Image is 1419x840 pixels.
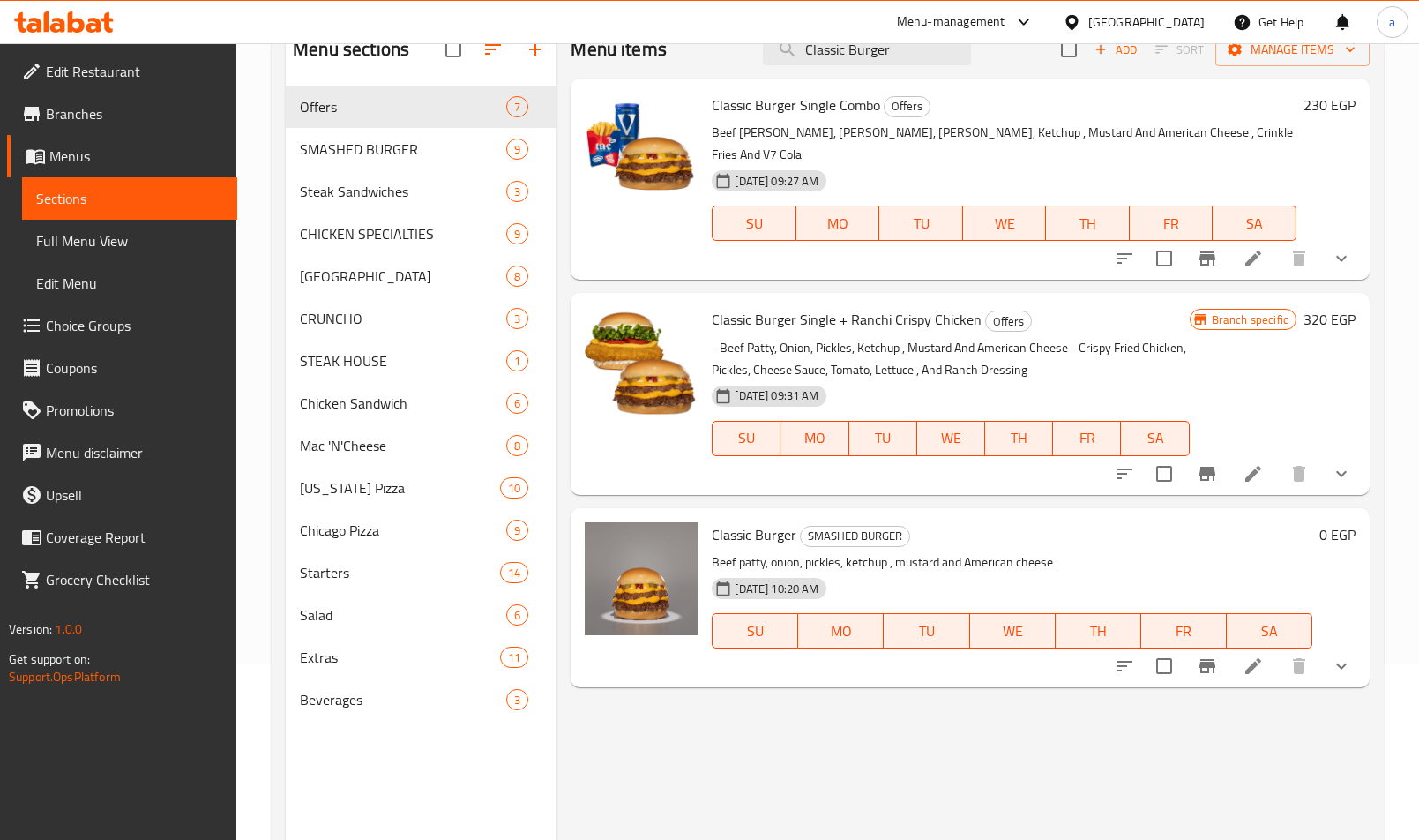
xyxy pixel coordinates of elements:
[22,177,237,220] a: Sections
[472,28,514,71] span: Sort sections
[286,509,556,551] div: Chicago Pizza9
[712,551,1312,574] p: Beef patty, onion, pickles, ketchup , mustard and American cheese
[507,395,527,412] span: 6
[300,96,506,117] span: Offers
[286,213,556,255] div: CHICKEN SPECIALTIES9
[1186,645,1229,687] button: Branch-specific-item
[506,308,528,329] div: items
[712,92,880,118] span: Classic Burger Single Combo
[1229,39,1356,61] span: Manage items
[1320,237,1363,280] button: show more
[286,636,556,679] div: Extras11
[36,188,223,209] span: Sections
[1331,248,1352,269] svg: Show Choices
[507,607,527,624] span: 6
[712,306,982,333] span: Classic Burger Single + Ranchi Crispy Chicken
[1186,453,1229,495] button: Branch-specific-item
[885,96,930,116] span: Offers
[293,36,409,63] h2: Menu sections
[506,689,528,710] div: items
[788,425,841,451] span: MO
[22,262,237,304] a: Edit Menu
[720,211,788,236] span: SU
[300,139,506,160] span: SMASHED BURGER
[849,421,917,456] button: TU
[712,613,798,649] button: SU
[300,223,506,244] span: CHICKEN SPECIALTIES
[507,692,527,709] span: 3
[763,34,971,65] input: search
[46,442,223,463] span: Menu disclaimer
[1103,453,1146,495] button: sort-choices
[36,230,223,251] span: Full Menu View
[1303,93,1356,117] h6: 230 EGP
[36,273,223,294] span: Edit Menu
[728,173,825,190] span: [DATE] 09:27 AM
[1130,206,1214,241] button: FR
[1148,619,1220,644] span: FR
[507,438,527,454] span: 8
[286,679,556,721] div: Beverages3
[500,562,528,583] div: items
[300,435,506,456] span: Mac 'N'Cheese
[300,689,506,710] div: Beverages
[897,11,1005,33] div: Menu-management
[300,562,500,583] span: Starters
[992,425,1046,451] span: TH
[1220,211,1289,236] span: SA
[9,648,90,671] span: Get support on:
[1092,40,1139,60] span: Add
[286,424,556,467] div: Mac 'N'Cheese8
[507,99,527,116] span: 7
[798,613,884,649] button: MO
[501,565,527,581] span: 14
[796,206,880,241] button: MO
[1060,425,1114,451] span: FR
[300,604,506,626] span: Salad
[300,350,506,371] span: STEAK HOUSE
[7,135,237,177] a: Menus
[963,206,1047,241] button: WE
[1331,656,1352,677] svg: Show Choices
[506,223,528,244] div: items
[7,559,237,601] a: Grocery Checklist
[1320,453,1363,495] button: show more
[1121,421,1189,456] button: SA
[712,337,1189,381] p: - Beef Patty, Onion, Pickles, Ketchup , Mustard And American Cheese - Crispy Fried Chicken, Pickl...
[300,393,506,414] span: Chicken Sandwich
[46,315,223,336] span: Choice Groups
[712,122,1296,166] p: Beef [PERSON_NAME], [PERSON_NAME], [PERSON_NAME], Ketchup , Mustard And American Cheese , Crinkle...
[884,96,930,117] div: Offers
[506,604,528,626] div: items
[300,520,506,541] div: Chicago Pizza
[917,421,985,456] button: WE
[1087,36,1144,64] span: Add item
[1389,12,1395,32] span: a
[286,86,556,128] div: Offers7
[985,311,1032,332] div: Offers
[1103,645,1146,687] button: sort-choices
[985,421,1053,456] button: TH
[286,297,556,340] div: CRUNCHO3
[1278,237,1320,280] button: delete
[7,93,237,135] a: Branches
[286,467,556,509] div: [US_STATE] Pizza10
[780,421,848,456] button: MO
[970,613,1056,649] button: WE
[977,619,1049,644] span: WE
[286,128,556,170] div: SMASHED BURGER9
[7,474,237,516] a: Upsell
[300,181,506,202] div: Steak Sandwiches
[506,266,528,287] div: items
[7,50,237,93] a: Edit Restaurant
[879,206,963,241] button: TU
[1278,453,1320,495] button: delete
[300,477,500,499] span: [US_STATE] Pizza
[585,522,698,635] img: Classic Burger
[712,521,796,548] span: Classic Burger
